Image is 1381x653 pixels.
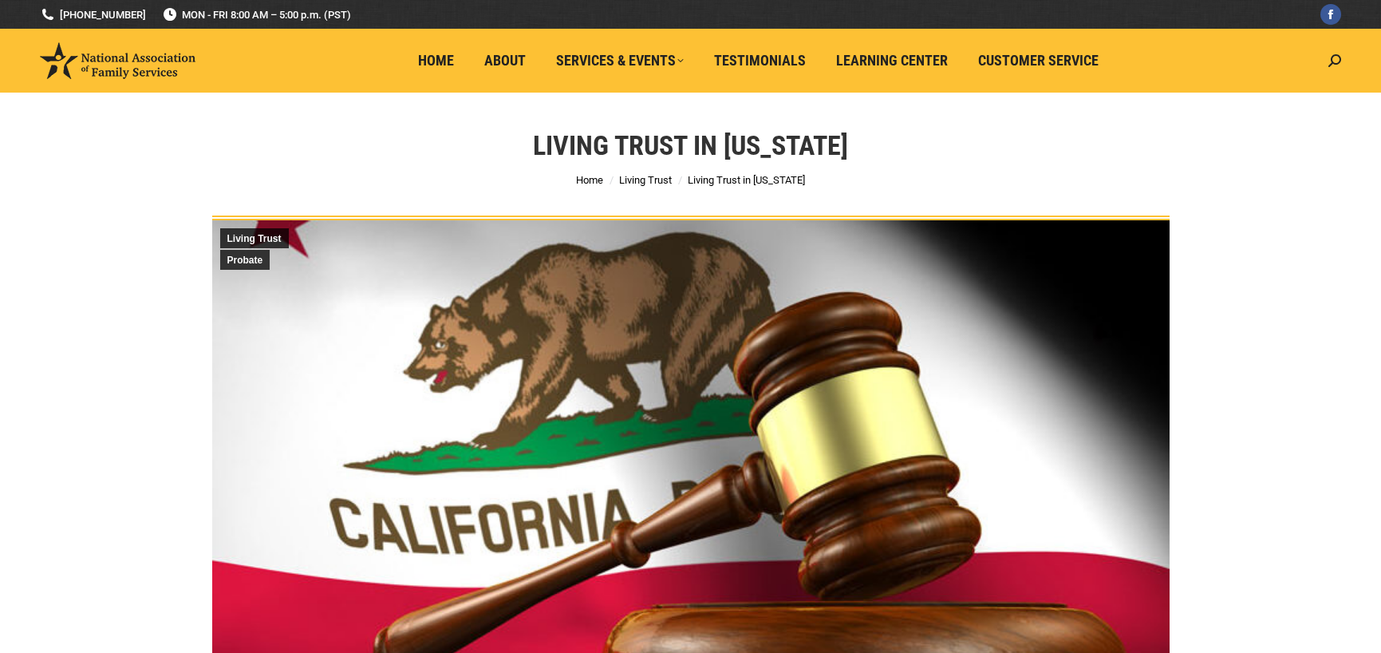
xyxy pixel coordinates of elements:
[162,7,351,22] span: MON - FRI 8:00 AM – 5:00 p.m. (PST)
[1320,4,1341,25] a: Facebook page opens in new window
[40,42,195,79] img: National Association of Family Services
[978,52,1099,69] span: Customer Service
[688,174,805,186] span: Living Trust in [US_STATE]
[556,52,684,69] span: Services & Events
[967,46,1110,76] a: Customer Service
[220,228,289,248] a: Living Trust
[407,46,465,76] a: Home
[714,52,806,69] span: Testimonials
[418,52,454,69] span: Home
[473,46,537,76] a: About
[619,174,672,186] a: Living Trust
[220,250,270,270] a: Probate
[40,7,146,22] a: [PHONE_NUMBER]
[825,46,959,76] a: Learning Center
[576,174,603,186] a: Home
[836,52,948,69] span: Learning Center
[703,46,817,76] a: Testimonials
[484,52,526,69] span: About
[533,128,848,163] h1: Living Trust in [US_STATE]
